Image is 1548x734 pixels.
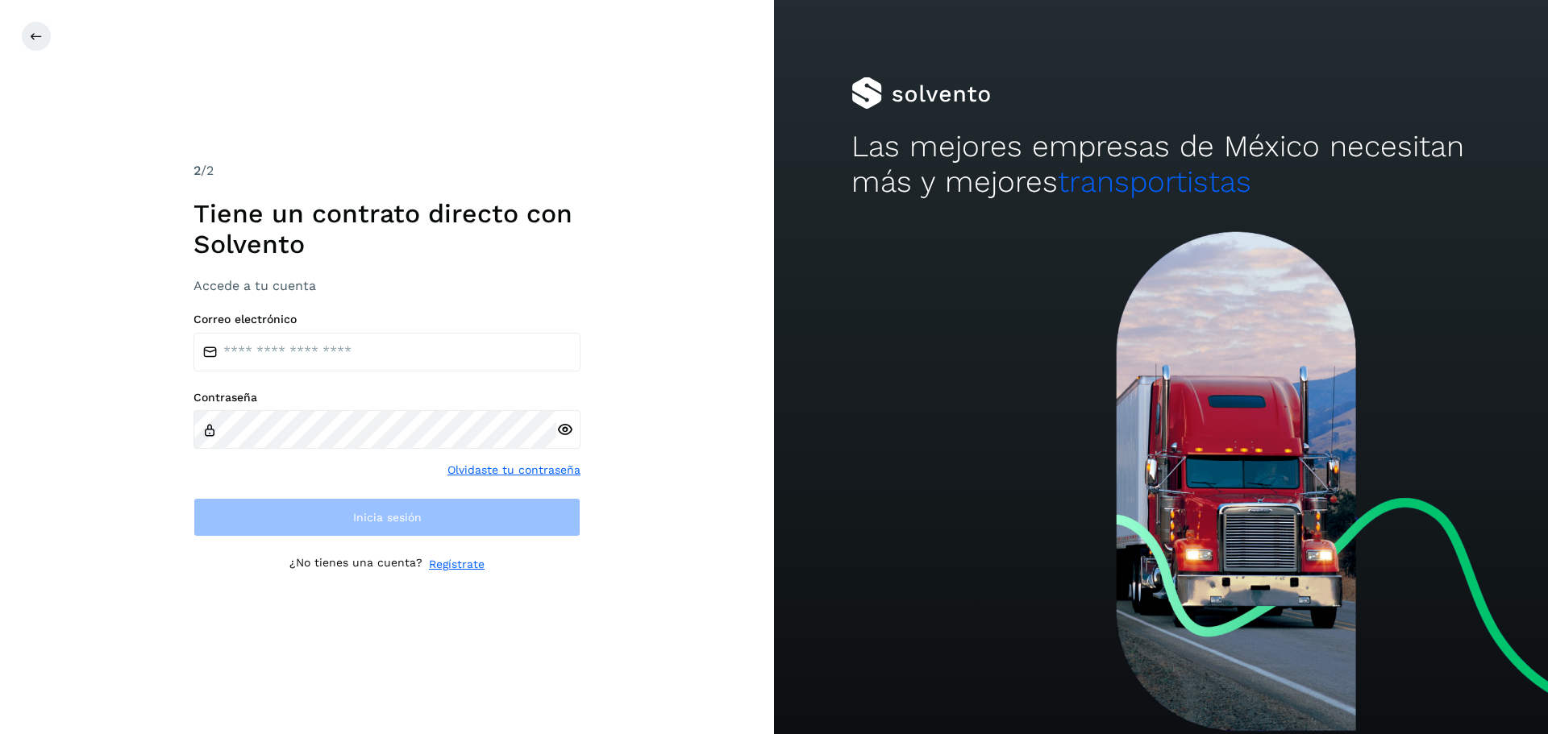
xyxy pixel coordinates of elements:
p: ¿No tienes una cuenta? [289,556,422,573]
h3: Accede a tu cuenta [193,278,580,293]
div: /2 [193,161,580,180]
label: Correo electrónico [193,313,580,326]
a: Olvidaste tu contraseña [447,462,580,479]
label: Contraseña [193,391,580,404]
h1: Tiene un contrato directo con Solvento [193,198,580,260]
a: Regístrate [429,556,485,573]
button: Inicia sesión [193,498,580,537]
h2: Las mejores empresas de México necesitan más y mejores [851,129,1471,201]
span: transportistas [1058,164,1251,199]
span: 2 [193,163,201,178]
span: Inicia sesión [353,512,422,523]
